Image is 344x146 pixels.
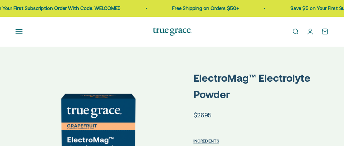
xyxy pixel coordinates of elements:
[193,139,219,143] span: INGREDIENTS
[193,110,211,120] sale-price: $26.95
[193,137,219,145] button: INGREDIENTS
[172,5,238,11] a: Free Shipping on Orders $50+
[193,70,329,103] p: ElectroMag™ Electrolyte Powder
